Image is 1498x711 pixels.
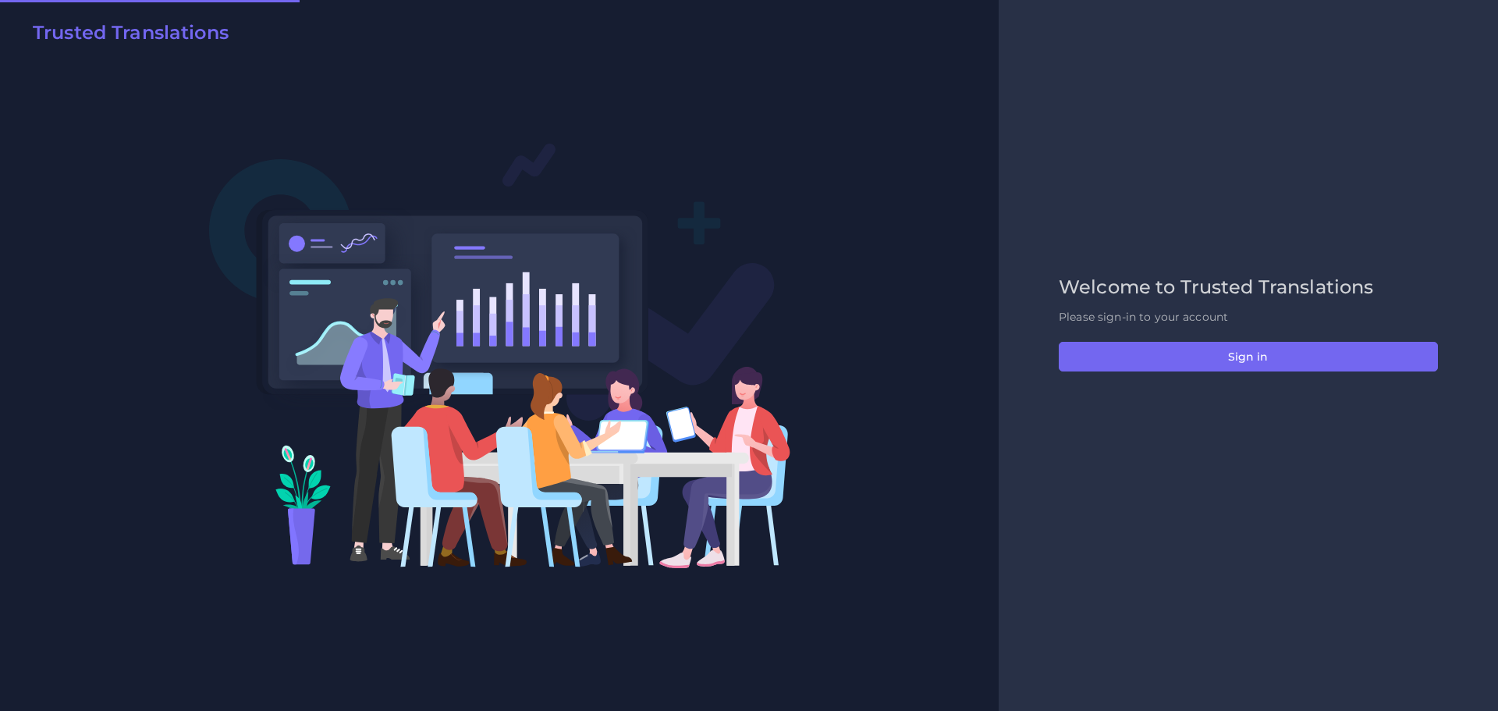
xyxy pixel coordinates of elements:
h2: Trusted Translations [33,22,229,44]
img: Login V2 [208,142,791,569]
a: Trusted Translations [22,22,229,50]
p: Please sign-in to your account [1059,309,1438,325]
h2: Welcome to Trusted Translations [1059,276,1438,299]
button: Sign in [1059,342,1438,371]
